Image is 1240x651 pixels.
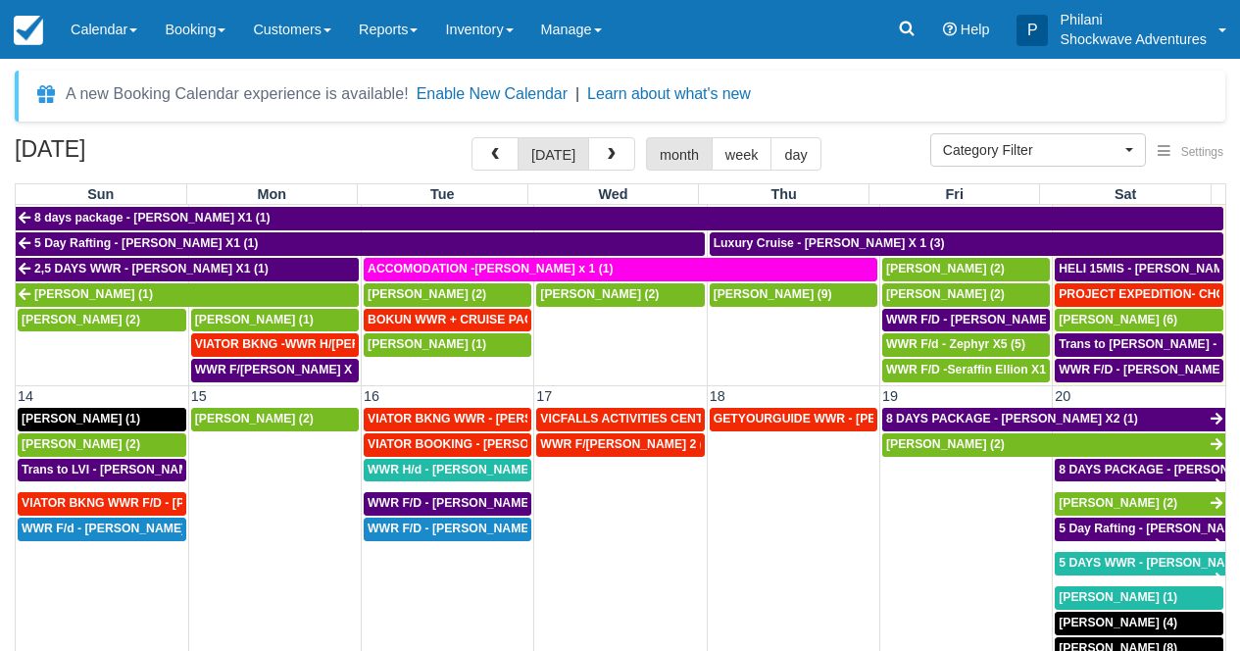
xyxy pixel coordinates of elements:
i: Help [943,23,957,36]
img: checkfront-main-nav-mini-logo.png [14,16,43,45]
a: WWR F/[PERSON_NAME] 2 (2) [536,433,704,457]
span: WWR F/[PERSON_NAME] 2 (2) [540,437,714,451]
a: [PERSON_NAME] (1) [191,309,359,332]
a: WWR F/D - [PERSON_NAME] 4 (4) [364,518,531,541]
span: Luxury Cruise - [PERSON_NAME] X 1 (3) [714,236,945,250]
a: VIATOR BOOKING - [PERSON_NAME] X 4 (4) [364,433,531,457]
a: WWR F/D -Seraffin Ellion X1 (1) [882,359,1050,382]
div: P [1017,15,1048,46]
span: [PERSON_NAME] (4) [1059,616,1177,629]
span: Category Filter [943,140,1120,160]
button: week [712,137,772,171]
span: 8 days package - [PERSON_NAME] X1 (1) [34,211,271,225]
a: [PERSON_NAME] (2) [536,283,704,307]
button: Enable New Calendar [417,84,568,104]
span: Sat [1115,186,1136,202]
span: [PERSON_NAME] (1) [1059,590,1177,604]
span: VIATOR BKNG -WWR H/[PERSON_NAME] X 2 (2) [195,337,471,351]
span: 8 DAYS PACKAGE - [PERSON_NAME] X2 (1) [886,412,1138,426]
a: WWR F/d - [PERSON_NAME] X1 (1) [18,518,186,541]
span: [PERSON_NAME] (2) [1059,496,1177,510]
a: VICFALLS ACTIVITIES CENTER - HELICOPTER -[PERSON_NAME] X 4 (4) [536,408,704,431]
span: Help [961,22,990,37]
a: 5 DAYS WWR - [PERSON_NAME] (2) [1055,552,1225,576]
a: [PERSON_NAME] (2) [1055,492,1225,516]
span: WWR F/d - Zephyr X5 (5) [886,337,1025,351]
span: 18 [708,388,727,404]
span: BOKUN WWR + CRUISE PACKAGE - [PERSON_NAME] South X 2 (2) [368,313,756,326]
span: [PERSON_NAME] (1) [195,313,314,326]
a: [PERSON_NAME] (2) [18,309,186,332]
span: [PERSON_NAME] (1) [34,287,153,301]
a: Trans to LVI - [PERSON_NAME] X1 (1) [18,459,186,482]
a: [PERSON_NAME] (1) [364,333,531,357]
span: Thu [770,186,796,202]
span: [PERSON_NAME] (9) [714,287,832,301]
a: 8 days package - [PERSON_NAME] X1 (1) [16,207,1223,230]
p: Philani [1060,10,1207,29]
span: 14 [16,388,35,404]
span: Mon [257,186,286,202]
span: WWR F/D - [PERSON_NAME] X3 (3) [368,496,569,510]
span: Fri [946,186,964,202]
a: 5 Day Rafting - [PERSON_NAME] X1 (1) [16,232,705,256]
span: 5 Day Rafting - [PERSON_NAME] X1 (1) [34,236,258,250]
a: 5 Day Rafting - [PERSON_NAME] X2 (2) [1055,518,1225,541]
span: 19 [880,388,900,404]
a: 8 DAYS PACKAGE - [PERSON_NAME] X 2 (2) [1055,459,1225,482]
a: HELI 15MIS - [PERSON_NAME] (2) [1055,258,1223,281]
a: WWR F/D - [PERSON_NAME] X3 (3) [364,492,531,516]
a: PROJECT EXPEDITION- CHOBE SAFARI - [GEOGRAPHIC_DATA][PERSON_NAME] 2 (2) [1055,283,1223,307]
span: [PERSON_NAME] (2) [195,412,314,426]
span: 15 [189,388,209,404]
a: Learn about what's new [587,85,751,102]
span: Sun [87,186,114,202]
span: [PERSON_NAME] (2) [886,437,1005,451]
a: [PERSON_NAME] (2) [882,283,1050,307]
a: [PERSON_NAME] (2) [364,283,531,307]
span: [PERSON_NAME] (2) [886,287,1005,301]
button: Settings [1146,138,1235,167]
a: GETYOURGUIDE WWR - [PERSON_NAME] X 9 (9) [710,408,877,431]
span: VIATOR BKNG WWR - [PERSON_NAME] 2 (2) [368,412,624,426]
a: [PERSON_NAME] (9) [710,283,877,307]
a: [PERSON_NAME] (2) [191,408,359,431]
a: [PERSON_NAME] (2) [882,433,1225,457]
span: Trans to LVI - [PERSON_NAME] X1 (1) [22,463,236,476]
a: VIATOR BKNG WWR - [PERSON_NAME] 2 (2) [364,408,531,431]
a: VIATOR BKNG WWR F/D - [PERSON_NAME] X 1 (1) [18,492,186,516]
span: [PERSON_NAME] (1) [22,412,140,426]
a: [PERSON_NAME] (2) [882,258,1050,281]
span: WWR F/D - [PERSON_NAME] X 2 (2) [886,313,1091,326]
button: month [646,137,713,171]
div: A new Booking Calendar experience is available! [66,82,409,106]
span: [PERSON_NAME] (6) [1059,313,1177,326]
a: BOKUN WWR + CRUISE PACKAGE - [PERSON_NAME] South X 2 (2) [364,309,531,332]
a: [PERSON_NAME] (2) [18,433,186,457]
span: Settings [1181,145,1223,159]
a: ACCOMODATION -[PERSON_NAME] x 1 (1) [364,258,877,281]
span: [PERSON_NAME] (1) [368,337,486,351]
span: 16 [362,388,381,404]
span: WWR F/D - [PERSON_NAME] 4 (4) [368,522,561,535]
a: [PERSON_NAME] (1) [1055,586,1223,610]
a: VIATOR BKNG -WWR H/[PERSON_NAME] X 2 (2) [191,333,359,357]
a: [PERSON_NAME] (1) [16,283,359,307]
a: WWR H/d - [PERSON_NAME] X3 (3) [364,459,531,482]
button: day [770,137,820,171]
a: [PERSON_NAME] (1) [18,408,186,431]
a: Luxury Cruise - [PERSON_NAME] X 1 (3) [710,232,1223,256]
span: ACCOMODATION -[PERSON_NAME] x 1 (1) [368,262,614,275]
span: Tue [430,186,455,202]
p: Shockwave Adventures [1060,29,1207,49]
span: VICFALLS ACTIVITIES CENTER - HELICOPTER -[PERSON_NAME] X 4 (4) [540,412,955,426]
a: WWR F/D - [PERSON_NAME] X2 (2) [1055,359,1223,382]
span: WWR H/d - [PERSON_NAME] X3 (3) [368,463,569,476]
h2: [DATE] [15,137,263,174]
span: [PERSON_NAME] (2) [368,287,486,301]
button: Category Filter [930,133,1146,167]
a: WWR F/d - Zephyr X5 (5) [882,333,1050,357]
button: [DATE] [518,137,589,171]
span: 2,5 DAYS WWR - [PERSON_NAME] X1 (1) [34,262,269,275]
a: 8 DAYS PACKAGE - [PERSON_NAME] X2 (1) [882,408,1225,431]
